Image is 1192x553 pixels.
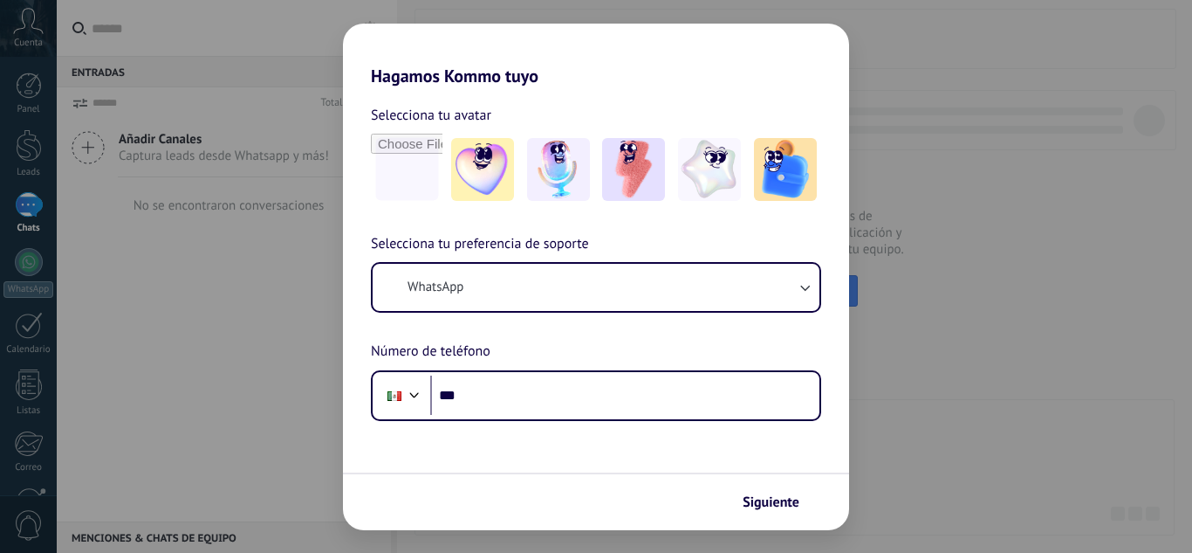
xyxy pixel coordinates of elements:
span: Número de teléfono [371,341,490,363]
button: Siguiente [735,487,823,517]
span: Siguiente [743,496,799,508]
span: Selecciona tu avatar [371,104,491,127]
h2: Hagamos Kommo tuyo [343,24,849,86]
button: WhatsApp [373,264,819,311]
img: -2.jpeg [527,138,590,201]
div: Mexico: + 52 [378,377,411,414]
span: Selecciona tu preferencia de soporte [371,233,589,256]
img: -5.jpeg [754,138,817,201]
img: -4.jpeg [678,138,741,201]
img: -1.jpeg [451,138,514,201]
img: -3.jpeg [602,138,665,201]
span: WhatsApp [408,279,463,296]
